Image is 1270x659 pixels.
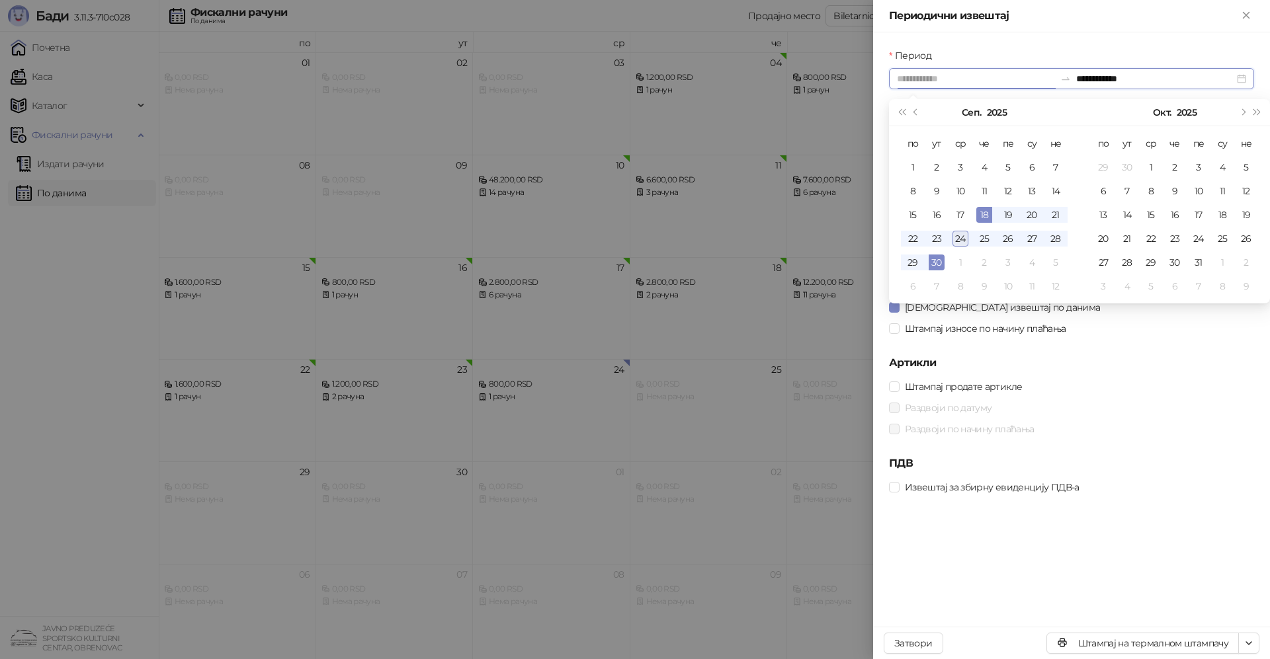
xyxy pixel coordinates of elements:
td: 2025-09-12 [996,179,1020,203]
div: 20 [1095,231,1111,247]
div: 26 [1000,231,1016,247]
td: 2025-09-02 [925,155,949,179]
td: 2025-11-03 [1091,274,1115,298]
div: 1 [952,254,968,270]
th: пе [1187,132,1210,155]
div: 6 [905,278,921,294]
div: 1 [905,159,921,175]
td: 2025-11-08 [1210,274,1234,298]
input: Период [897,71,1055,86]
td: 2025-10-07 [925,274,949,298]
div: 25 [1214,231,1230,247]
th: че [972,132,996,155]
div: 23 [1167,231,1183,247]
td: 2025-10-26 [1234,227,1258,251]
td: 2025-11-02 [1234,251,1258,274]
td: 2025-10-25 [1210,227,1234,251]
td: 2025-09-15 [901,203,925,227]
th: ср [1139,132,1163,155]
span: Штампај продате артикле [900,379,1027,394]
div: 1 [1214,254,1230,270]
th: пе [996,132,1020,155]
td: 2025-09-08 [901,179,925,203]
td: 2025-09-27 [1020,227,1044,251]
span: to [1060,73,1071,84]
td: 2025-10-31 [1187,251,1210,274]
td: 2025-09-19 [996,203,1020,227]
div: 17 [1191,207,1206,223]
div: 8 [1143,183,1159,199]
td: 2025-09-25 [972,227,996,251]
div: 13 [1024,183,1040,199]
h5: ПДВ [889,455,1254,471]
div: 19 [1238,207,1254,223]
th: не [1234,132,1258,155]
td: 2025-09-30 [925,251,949,274]
div: 3 [952,159,968,175]
div: 4 [976,159,992,175]
div: 11 [1214,183,1230,199]
span: Раздвоји по датуму [900,401,997,415]
div: 15 [905,207,921,223]
td: 2025-10-03 [1187,155,1210,179]
td: 2025-09-28 [1044,227,1068,251]
td: 2025-10-09 [972,274,996,298]
td: 2025-10-03 [996,251,1020,274]
td: 2025-09-04 [972,155,996,179]
td: 2025-09-13 [1020,179,1044,203]
div: 2 [929,159,945,175]
span: Извештај за збирну евиденцију ПДВ-а [900,480,1085,494]
div: 16 [929,207,945,223]
div: 5 [1000,159,1016,175]
td: 2025-10-04 [1210,155,1234,179]
div: 4 [1214,159,1230,175]
td: 2025-11-05 [1139,274,1163,298]
div: 12 [1000,183,1016,199]
div: 18 [1214,207,1230,223]
div: 6 [1167,278,1183,294]
div: 19 [1000,207,1016,223]
div: 14 [1119,207,1135,223]
div: 10 [1000,278,1016,294]
td: 2025-11-09 [1234,274,1258,298]
td: 2025-10-01 [949,251,972,274]
div: 29 [1143,254,1159,270]
div: 5 [1048,254,1064,270]
td: 2025-09-22 [901,227,925,251]
button: Следећа година (Control + right) [1250,99,1265,126]
div: 30 [1119,159,1135,175]
button: Претходна година (Control + left) [894,99,909,126]
span: Штампај износе по начину плаћања [900,321,1072,336]
td: 2025-09-10 [949,179,972,203]
div: 3 [1095,278,1111,294]
div: 3 [1000,254,1016,270]
div: 28 [1119,254,1135,270]
td: 2025-10-05 [1044,251,1068,274]
td: 2025-10-12 [1234,179,1258,203]
td: 2025-09-29 [901,251,925,274]
td: 2025-09-30 [1115,155,1139,179]
td: 2025-09-17 [949,203,972,227]
div: 15 [1143,207,1159,223]
td: 2025-10-24 [1187,227,1210,251]
div: 18 [976,207,992,223]
div: 7 [1119,183,1135,199]
td: 2025-10-28 [1115,251,1139,274]
div: 27 [1095,254,1111,270]
td: 2025-10-15 [1139,203,1163,227]
td: 2025-10-01 [1139,155,1163,179]
button: Штампај на термалном штампачу [1046,633,1239,654]
div: 22 [905,231,921,247]
div: 1 [1143,159,1159,175]
td: 2025-10-19 [1234,203,1258,227]
div: 11 [1024,278,1040,294]
td: 2025-10-08 [949,274,972,298]
td: 2025-10-12 [1044,274,1068,298]
th: по [901,132,925,155]
div: 6 [1024,159,1040,175]
td: 2025-09-09 [925,179,949,203]
td: 2025-10-08 [1139,179,1163,203]
label: Период [889,48,939,63]
div: 22 [1143,231,1159,247]
td: 2025-10-06 [1091,179,1115,203]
